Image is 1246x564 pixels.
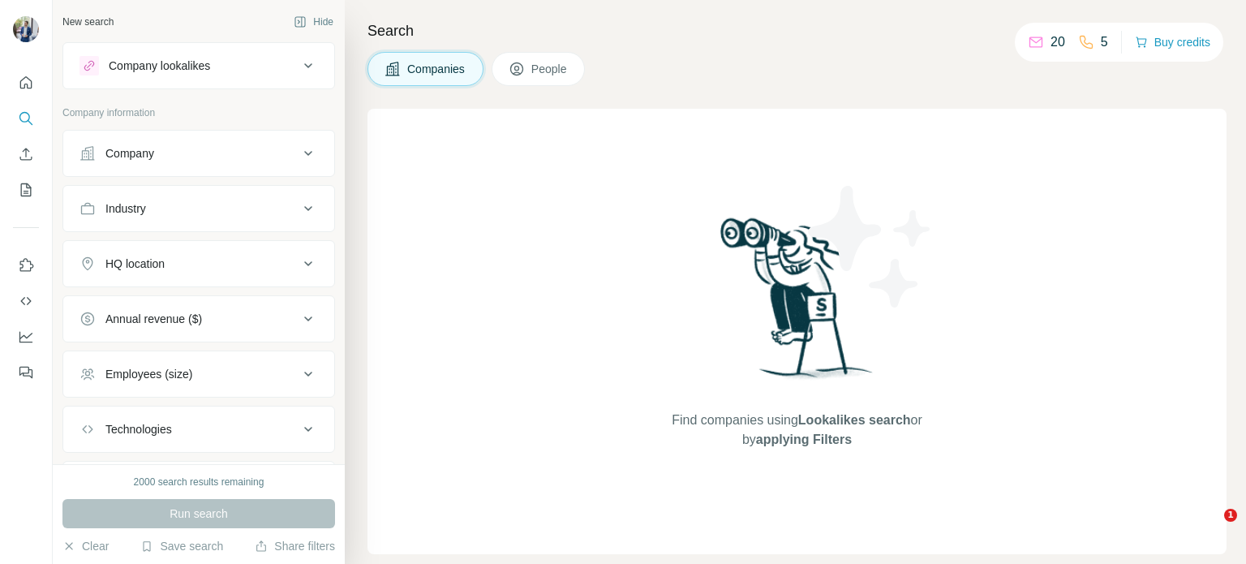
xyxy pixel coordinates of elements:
[105,366,192,382] div: Employees (size)
[13,140,39,169] button: Enrich CSV
[62,538,109,554] button: Clear
[531,61,569,77] span: People
[63,46,334,85] button: Company lookalikes
[105,421,172,437] div: Technologies
[282,10,345,34] button: Hide
[1191,509,1230,548] iframe: Intercom live chat
[105,311,202,327] div: Annual revenue ($)
[63,244,334,283] button: HQ location
[798,413,911,427] span: Lookalikes search
[63,189,334,228] button: Industry
[63,410,334,449] button: Technologies
[105,200,146,217] div: Industry
[13,322,39,351] button: Dashboard
[13,358,39,387] button: Feedback
[62,105,335,120] p: Company information
[13,175,39,205] button: My lists
[63,134,334,173] button: Company
[13,68,39,97] button: Quick start
[1101,32,1108,52] p: 5
[109,58,210,74] div: Company lookalikes
[62,15,114,29] div: New search
[13,286,39,316] button: Use Surfe API
[105,145,154,161] div: Company
[255,538,335,554] button: Share filters
[63,299,334,338] button: Annual revenue ($)
[1224,509,1237,522] span: 1
[667,411,926,450] span: Find companies using or by
[105,256,165,272] div: HQ location
[367,19,1227,42] h4: Search
[63,355,334,394] button: Employees (size)
[13,251,39,280] button: Use Surfe on LinkedIn
[797,174,943,320] img: Surfe Illustration - Stars
[756,433,852,446] span: applying Filters
[13,104,39,133] button: Search
[1051,32,1065,52] p: 20
[140,538,223,554] button: Save search
[1135,31,1210,54] button: Buy credits
[13,16,39,42] img: Avatar
[407,61,466,77] span: Companies
[134,475,264,489] div: 2000 search results remaining
[713,213,882,394] img: Surfe Illustration - Woman searching with binoculars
